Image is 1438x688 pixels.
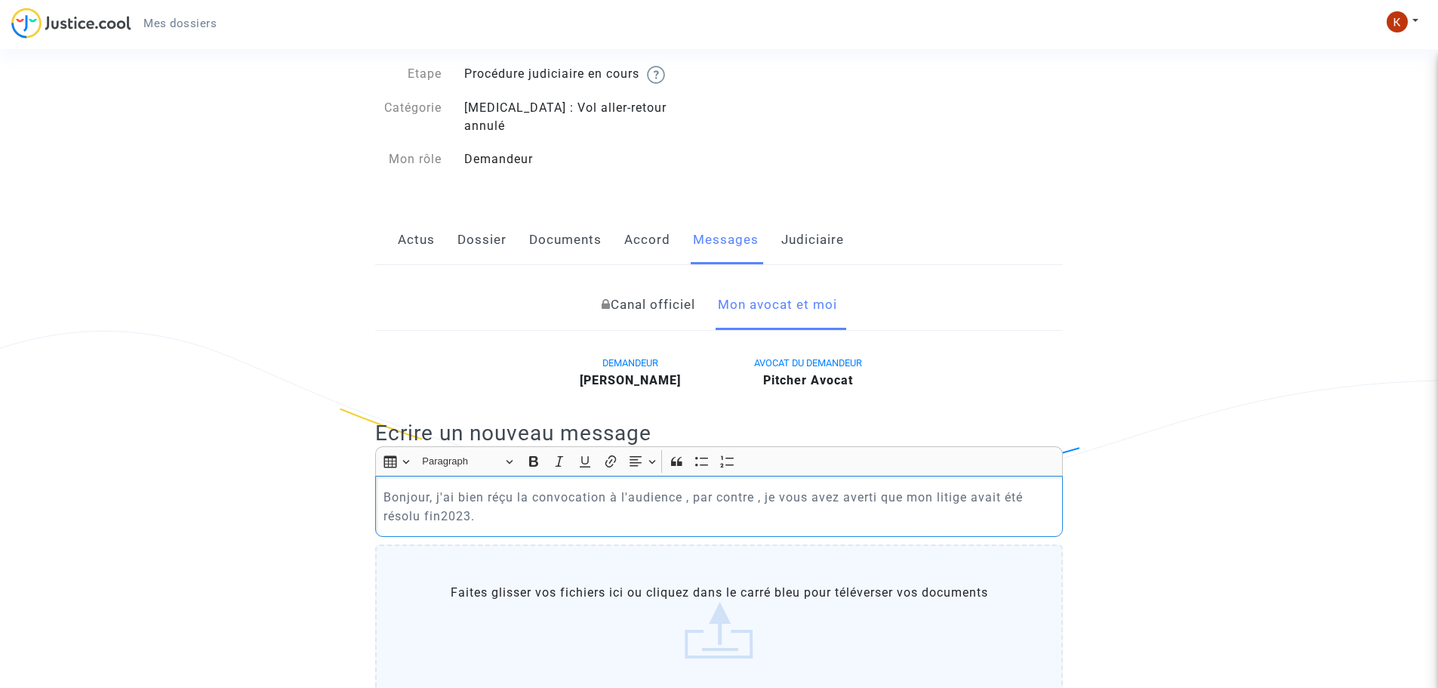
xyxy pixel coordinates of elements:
[375,446,1063,476] div: Editor toolbar
[415,450,519,474] button: Paragraph
[422,452,500,470] span: Paragraph
[580,373,681,387] b: [PERSON_NAME]
[453,99,719,135] div: [MEDICAL_DATA] : Vol aller-retour annulé
[364,150,453,168] div: Mon rôle
[693,215,759,265] a: Messages
[383,488,1055,526] p: Bonjour, j'ai bien réçu la convocation à l'audience , par contre , je vous avez averti que mon li...
[364,99,453,135] div: Catégorie
[754,357,862,369] span: AVOCAT DU DEMANDEUR
[143,17,217,30] span: Mes dossiers
[529,215,602,265] a: Documents
[453,65,719,84] div: Procédure judiciaire en cours
[1387,11,1408,32] img: AATXAJwcJ99XB75dW887TZ06Tw2gGOfKHeeMNj2TLwud=s96-c
[602,357,658,369] span: DEMANDEUR
[375,420,1063,446] h2: Ecrire un nouveau message
[624,215,670,265] a: Accord
[364,65,453,84] div: Etape
[647,66,665,84] img: help.svg
[11,8,131,39] img: jc-logo.svg
[718,280,837,330] a: Mon avocat et moi
[457,215,507,265] a: Dossier
[602,280,695,330] a: Canal officiel
[781,215,844,265] a: Judiciaire
[375,476,1063,537] div: Rich Text Editor, main
[763,373,853,387] b: Pitcher Avocat
[131,12,229,35] a: Mes dossiers
[453,150,719,168] div: Demandeur
[398,215,435,265] a: Actus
